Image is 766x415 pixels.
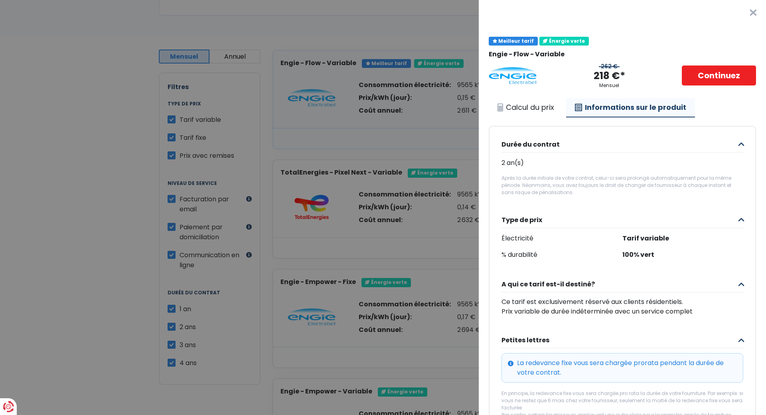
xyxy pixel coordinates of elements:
span: Électricité [501,233,622,244]
div: Mensuel [599,83,619,88]
span: % durabilité [501,249,622,261]
div: Après la durée initiale de votre contrat, celui-ci sera prolongé automatiquement pour la même pér... [501,175,743,196]
div: Meilleur tarif [489,37,538,46]
div: Énergie verte [539,37,589,46]
div: 218 €* [594,69,625,83]
span: Tarif variable [622,233,743,244]
button: A qui ce tarif est-il destiné? [501,276,743,292]
a: Calcul du prix [489,98,563,117]
div: 262 € [599,63,620,70]
button: Petites lettres [501,332,743,348]
div: Ce tarif est exclusivement réservé aux clients résidentiels. Prix variable de durée indéterminée ... [501,297,743,316]
button: Durée du contrat [501,137,743,153]
a: Informations sur le produit [566,98,695,117]
img: Engie [489,67,537,85]
div: Engie - Flow - Variable [489,50,756,58]
div: La redevance fixe vous sera chargée prorata pendant la durée de votre contrat. [501,353,743,383]
span: 100% vert [622,249,743,261]
button: Type de prix [501,212,743,228]
a: Continuez [682,66,756,85]
div: 2 an(s) [501,157,743,169]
